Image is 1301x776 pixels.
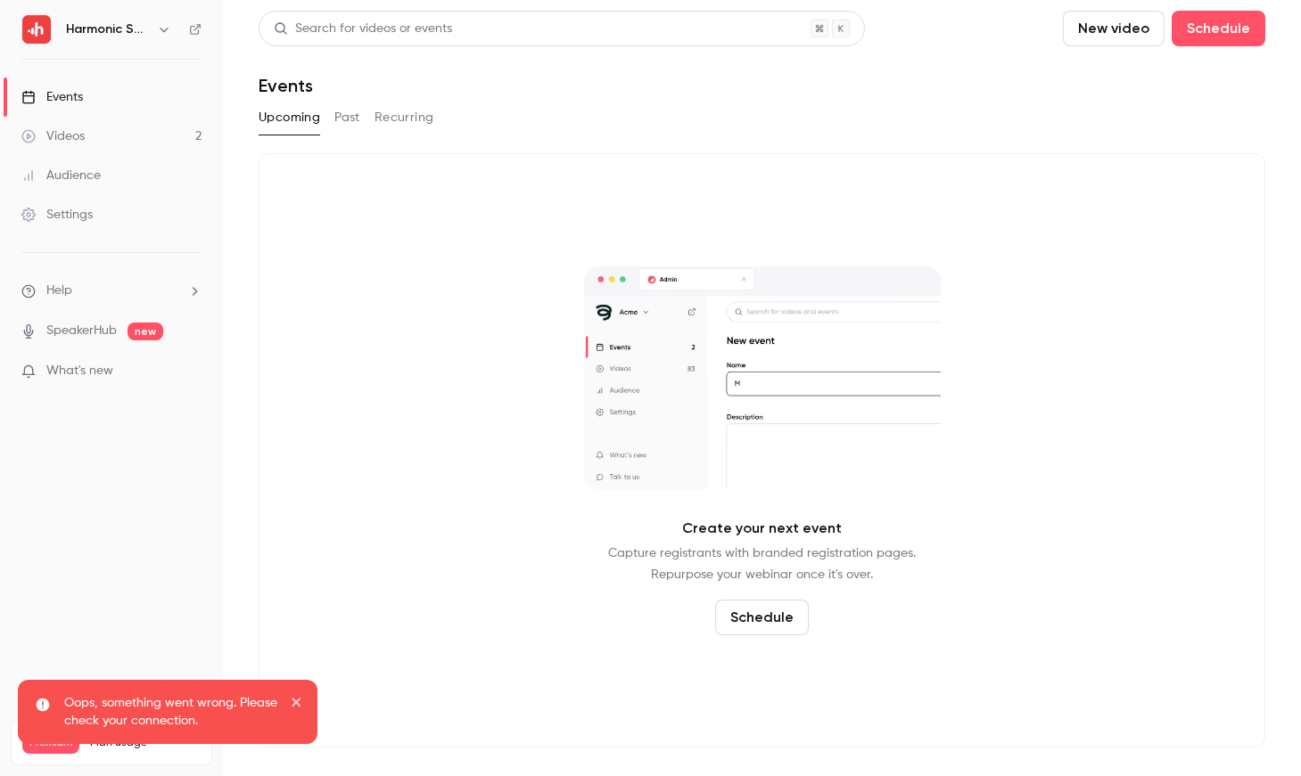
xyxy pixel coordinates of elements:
span: What's new [46,362,113,380]
div: Settings [21,206,93,224]
button: close [291,694,303,715]
iframe: Noticeable Trigger [180,363,202,380]
button: Schedule [1172,11,1265,46]
div: Events [21,88,83,106]
div: Search for videos or events [274,20,452,38]
img: Harmonic Security [22,15,51,44]
p: Create your next event [682,518,842,539]
h6: Harmonic Security [66,20,150,38]
button: New video [1063,11,1165,46]
span: Help [46,282,72,300]
button: Recurring [375,103,434,132]
span: new [128,323,163,340]
button: Schedule [715,600,809,635]
a: SpeakerHub [46,322,117,340]
div: Videos [21,127,85,145]
div: Audience [21,167,101,184]
p: Capture registrants with branded registration pages. Repurpose your webinar once it's over. [608,543,916,585]
li: help-dropdown-opener [21,282,202,300]
button: Past [334,103,360,132]
button: Upcoming [259,103,320,132]
p: Oops, something went wrong. Please check your connection. [64,694,278,730]
h1: Events [259,75,313,96]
